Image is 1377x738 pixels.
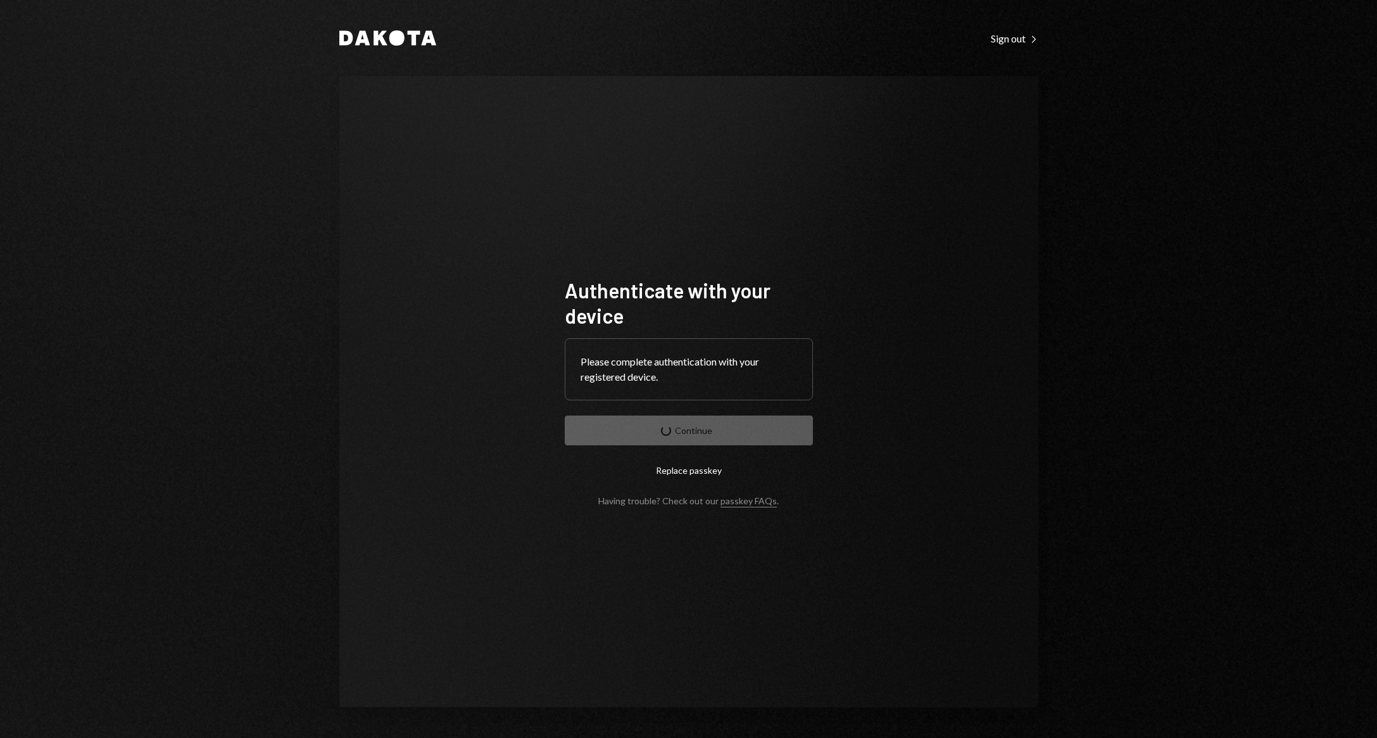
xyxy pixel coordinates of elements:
[565,455,813,485] button: Replace passkey
[565,277,813,328] h1: Authenticate with your device
[720,495,777,507] a: passkey FAQs
[598,495,779,506] div: Having trouble? Check out our .
[991,32,1038,45] div: Sign out
[991,31,1038,45] a: Sign out
[581,354,797,385] div: Please complete authentication with your registered device.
